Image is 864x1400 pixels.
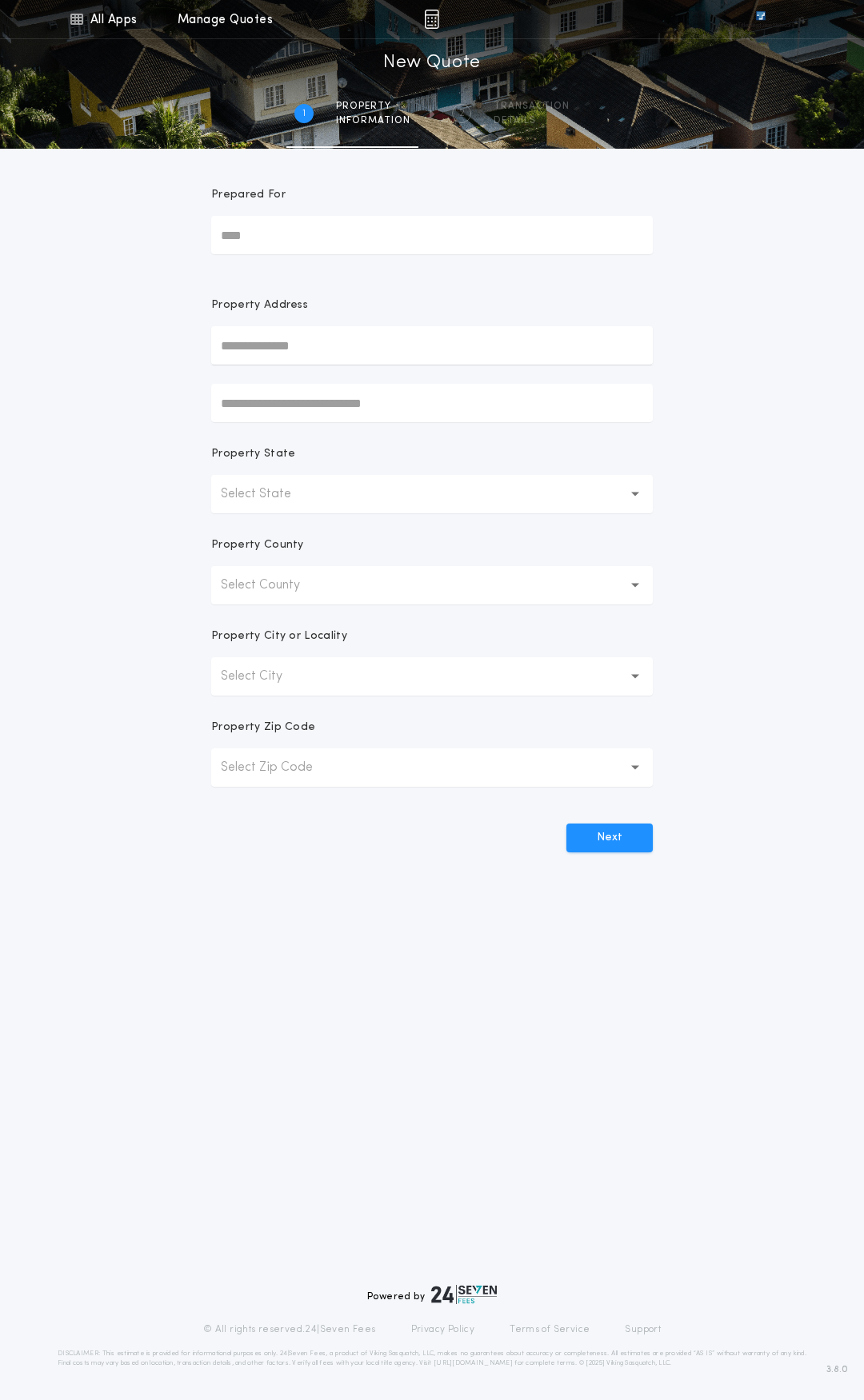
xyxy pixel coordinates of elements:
button: Select County [211,566,653,604]
h2: 2 [459,107,465,120]
button: Select State [211,475,653,513]
p: Select County [221,576,326,595]
p: © All rights reserved. 24|Seven Fees [203,1323,376,1336]
p: Property Zip Code [211,720,315,736]
div: Powered by [367,1285,497,1304]
span: Transaction [494,100,570,113]
p: Select Zip Code [221,758,338,777]
p: Select State [221,485,317,504]
button: Select Zip Code [211,748,653,787]
h1: New Quote [383,50,481,76]
span: details [494,114,570,127]
a: Privacy Policy [411,1323,475,1336]
p: Property State [211,446,295,462]
a: [URL][DOMAIN_NAME] [434,1360,513,1366]
p: Prepared For [211,187,286,203]
p: DISCLAIMER: This estimate is provided for informational purposes only. 24|Seven Fees, a product o... [58,1349,806,1368]
span: Property [336,100,410,113]
p: Select City [221,667,308,686]
img: img [424,10,439,29]
h2: 1 [302,107,306,120]
button: Next [566,824,653,852]
button: Select City [211,657,653,696]
span: 3.8.0 [826,1362,848,1377]
p: Property County [211,537,304,553]
input: Prepared For [211,216,653,254]
p: Property City or Locality [211,628,347,644]
p: Property Address [211,297,653,313]
a: Support [625,1323,661,1336]
a: Terms of Service [510,1323,590,1336]
span: information [336,114,410,127]
img: vs-icon [727,11,794,27]
img: logo [431,1285,497,1304]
